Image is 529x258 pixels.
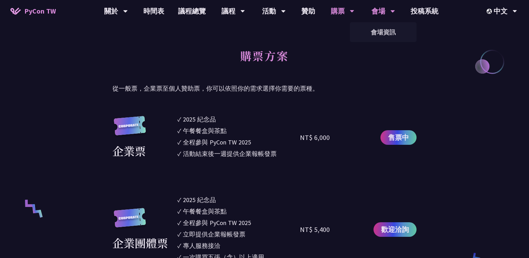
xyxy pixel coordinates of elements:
li: ✓ [177,241,300,250]
li: ✓ [177,195,300,205]
img: Home icon of PyCon TW 2025 [10,8,21,15]
div: 企業團體票 [112,234,168,251]
div: 2025 紀念品 [183,115,216,124]
div: NT$ 6,000 [300,132,330,143]
img: corporate.a587c14.svg [112,208,147,235]
div: 立即提供企業報帳發票 [183,230,245,239]
h2: 購票方案 [112,42,417,80]
a: 會場資訊 [350,24,417,40]
a: 售票中 [380,130,417,145]
div: NT$ 5,400 [300,224,330,235]
div: 活動結束後一週提供企業報帳發票 [183,149,277,158]
li: ✓ [177,218,300,227]
div: 2025 紀念品 [183,195,216,205]
span: 歡迎洽詢 [381,224,409,235]
a: PyCon TW [3,2,63,20]
div: 專人服務接洽 [183,241,220,250]
li: ✓ [177,149,300,158]
div: 午餐餐盒與茶點 [183,126,227,135]
li: ✓ [177,115,300,124]
li: ✓ [177,126,300,135]
div: 全程參與 PyCon TW 2025 [183,138,251,147]
li: ✓ [177,207,300,216]
div: 全程參與 PyCon TW 2025 [183,218,251,227]
p: 從一般票，企業票至個人贊助票，你可以依照你的需求選擇你需要的票種。 [112,83,417,94]
img: Locale Icon [487,9,494,14]
div: 午餐餐盒與茶點 [183,207,227,216]
span: PyCon TW [24,6,56,16]
li: ✓ [177,138,300,147]
a: 歡迎洽詢 [373,222,417,237]
div: 企業票 [112,142,146,159]
img: corporate.a587c14.svg [112,116,147,143]
li: ✓ [177,230,300,239]
span: 售票中 [388,132,409,143]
